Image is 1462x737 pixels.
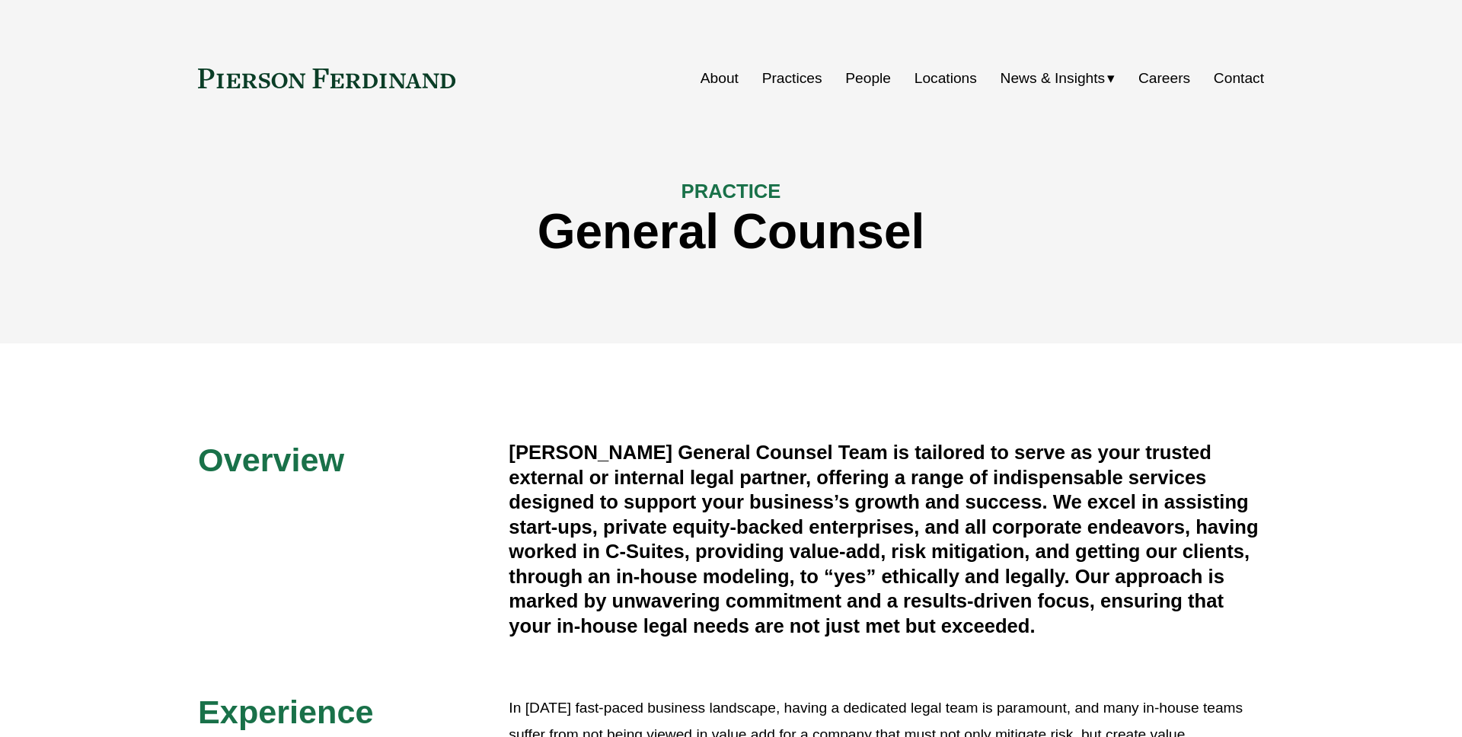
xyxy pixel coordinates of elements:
a: Practices [762,64,822,93]
span: Overview [198,442,344,478]
a: Locations [915,64,977,93]
span: News & Insights [1001,65,1106,92]
a: People [845,64,891,93]
a: folder dropdown [1001,64,1116,93]
a: About [701,64,739,93]
span: PRACTICE [682,180,781,202]
h4: [PERSON_NAME] General Counsel Team is tailored to serve as your trusted external or internal lega... [509,440,1264,638]
h1: General Counsel [198,204,1264,260]
span: Experience [198,694,373,730]
a: Contact [1214,64,1264,93]
a: Careers [1138,64,1190,93]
